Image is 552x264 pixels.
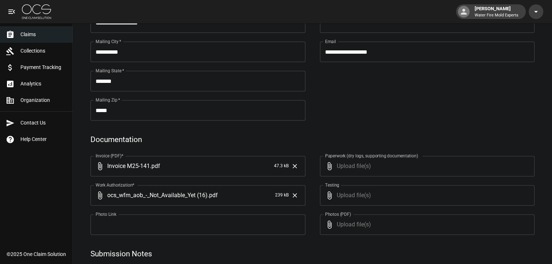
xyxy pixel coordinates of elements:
button: Clear [289,161,300,172]
label: Paperwork (dry logs, supporting documentation) [325,153,418,159]
span: Upload file(s) [337,214,515,235]
span: Help Center [20,135,67,143]
p: Water Fire Mold Experts [475,12,518,19]
span: Invoice M25-141 [107,162,150,170]
label: Photos (PDF) [325,211,351,217]
label: Mailing City [96,38,121,45]
span: Collections [20,47,67,55]
span: Organization [20,96,67,104]
div: © 2025 One Claim Solution [7,250,66,258]
label: Testing [325,182,339,188]
span: Payment Tracking [20,64,67,71]
span: ocs_wfm_aob_-_Not_Available_Yet (16) [107,191,208,199]
label: Invoice (PDF)* [96,153,124,159]
button: Clear [289,190,300,201]
label: Work Authorization* [96,182,135,188]
img: ocs-logo-white-transparent.png [22,4,51,19]
span: Upload file(s) [337,185,515,206]
span: 239 kB [275,192,289,199]
div: [PERSON_NAME] [472,5,521,18]
span: Analytics [20,80,67,88]
span: Upload file(s) [337,156,515,176]
span: Contact Us [20,119,67,127]
span: . pdf [208,191,218,199]
label: Email [325,38,336,45]
label: Photo Link [96,211,116,217]
span: . pdf [150,162,160,170]
span: 47.3 kB [274,162,289,170]
label: Mailing State [96,68,124,74]
button: open drawer [4,4,19,19]
span: Claims [20,31,67,38]
label: Mailing Zip [96,97,120,103]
